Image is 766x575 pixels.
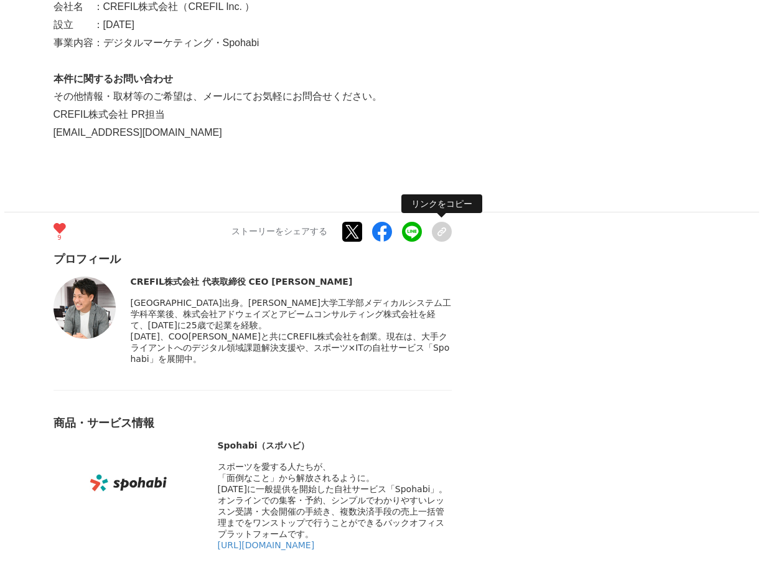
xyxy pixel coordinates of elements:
div: Spohabi（スポハビ） [218,440,452,452]
p: CREFIL株式会社 PR担当 [54,106,452,124]
span: [DATE]、COO[PERSON_NAME]と共にCREFIL株式会社を創業。現在は、大手クライアントへのデジタル領域課題解決支援や、スポーツ×ITの自社サービス「Spohabi」を展開中。 [131,331,450,364]
p: 9 [54,235,66,241]
p: その他情報・取材等のご希望は、メールにてお気軽にお問合せください。 [54,88,452,106]
p: ストーリーをシェアする [231,226,327,237]
img: thumbnail_645ea3a0-72ad-11f0-8182-c74bffb6d820.png [54,277,116,339]
span: [DATE]に一般提供を開始した自社サービス「Spohabi」。 [218,484,448,494]
p: 事業内容：デジタルマーケティング・Spohabi [54,34,452,52]
strong: 本件に関するお問い合わせ [54,74,173,84]
p: 設立 ：[DATE] [54,16,452,34]
div: プロフィール [54,252,452,267]
span: リンクをコピー [401,194,482,213]
span: 「面倒なこと」から解放されるように。 [218,473,375,483]
a: [URL][DOMAIN_NAME] [218,540,315,550]
div: 商品・サービス情報 [54,416,452,430]
span: スポーツを愛する人たちが、 [218,462,331,472]
span: [GEOGRAPHIC_DATA]出身。[PERSON_NAME]大学工学部メディカルシステム工学科卒業後、株式会社アドウェイズとアビームコンサルティング株式会社を経て、[DATE]に25歳で起... [131,298,451,330]
img: thumbnail_2a5b65f0-7342-11f0-9c6d-877cffc675c3.png [54,440,203,525]
div: CREFIL株式会社 代表取締役 CEO [PERSON_NAME] [131,277,452,288]
p: [EMAIL_ADDRESS][DOMAIN_NAME] [54,124,452,142]
span: オンラインでの集客・予約、シンプルでわかりやすいレッスン受講・大会開催の手続き、複数決済手段の売上一括管理までをワンストップで行うことができるバックオフィスプラットフォームです。 [218,495,444,539]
